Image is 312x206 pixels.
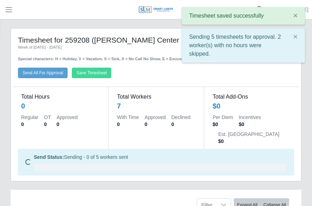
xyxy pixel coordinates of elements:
[18,68,68,78] button: Send All For Approval
[117,101,195,111] div: 7
[213,101,291,111] div: $0
[182,7,305,25] div: Timesheet saved successfully
[18,50,294,62] div: Special characters: H = Holiday, V = Vacation, S = Sick, X = No Call No Show, E = Excused
[213,121,233,128] dd: $0
[182,28,305,63] div: Sending 5 timesheets for approval. 2 worker(s) with no hours were skipped.
[138,6,174,14] img: SLM Logo
[56,121,77,128] dd: 0
[268,6,308,13] a: [PERSON_NAME]
[171,114,191,121] dt: Declined
[293,32,298,40] span: ×
[171,121,191,128] dd: 0
[44,121,51,128] dd: 0
[21,114,38,121] dt: Regular
[213,93,291,101] dt: Total Add-Ons
[72,68,111,78] button: Save Timesheet
[218,138,280,145] dd: $0
[44,114,51,121] dt: OT
[34,154,287,171] div: Sending - 0 of 5 workers sent
[21,93,100,101] dt: Total Hours
[21,121,38,128] dd: 0
[56,114,77,121] dt: Approved
[18,36,294,44] h4: Timesheet for 259208 ([PERSON_NAME] Center Demo & Make Safe)
[117,93,195,101] dt: Total Workers
[117,121,139,128] dd: 0
[239,121,261,128] dd: $0
[239,114,261,121] dt: Incentives
[145,114,166,121] dt: Approved
[213,114,233,121] dt: Per Diem
[34,154,64,160] strong: Send Status:
[21,101,100,111] div: 0
[18,44,294,50] div: Week of [DATE] - [DATE]
[218,131,280,138] dt: Est. [GEOGRAPHIC_DATA]
[145,121,166,128] dd: 0
[117,114,139,121] dt: With Time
